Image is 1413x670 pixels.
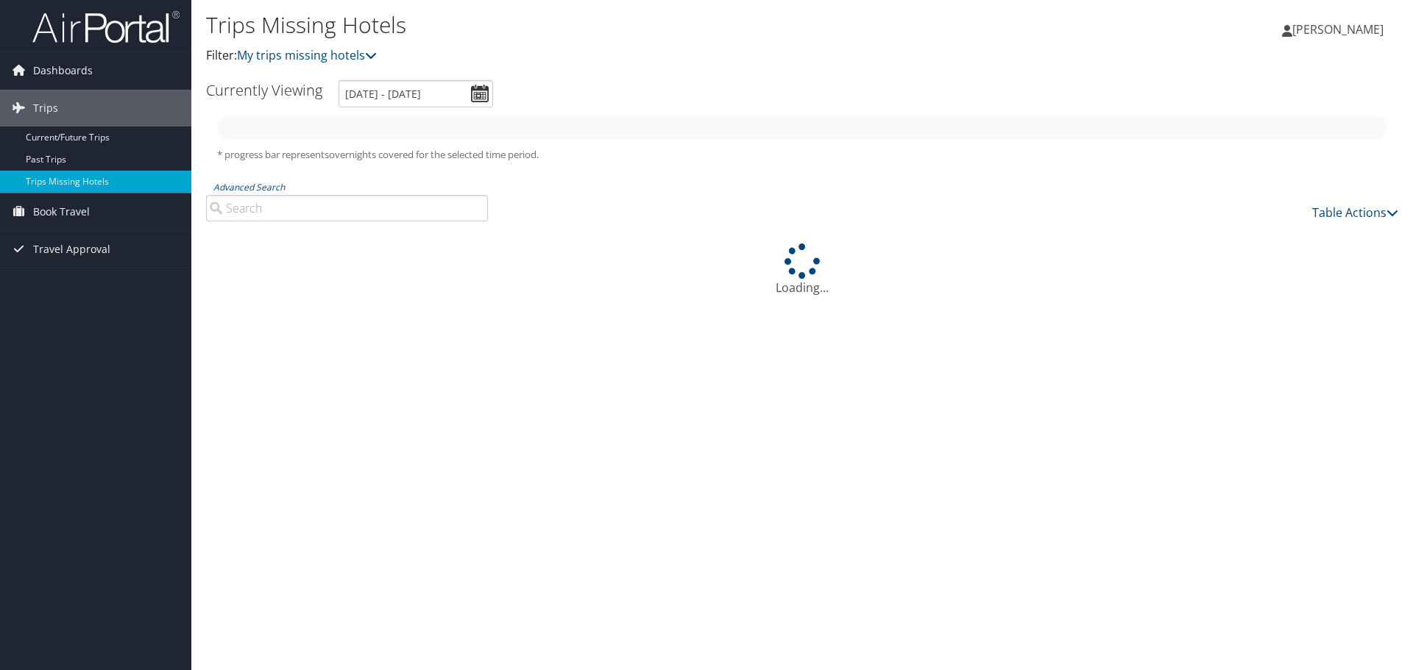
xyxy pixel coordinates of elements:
span: Book Travel [33,193,90,230]
input: Advanced Search [206,195,488,221]
a: Table Actions [1312,204,1398,221]
p: Filter: [206,46,1001,65]
span: Trips [33,90,58,126]
img: airportal-logo.png [32,10,180,44]
div: Loading... [206,243,1398,296]
input: [DATE] - [DATE] [339,80,493,107]
a: Advanced Search [213,181,285,193]
h3: Currently Viewing [206,80,322,100]
a: My trips missing hotels [237,47,377,63]
h1: Trips Missing Hotels [206,10,1001,40]
a: [PERSON_NAME] [1282,7,1398,51]
span: [PERSON_NAME] [1292,21,1384,38]
span: Travel Approval [33,231,110,268]
span: Dashboards [33,52,93,89]
h5: * progress bar represents overnights covered for the selected time period. [217,148,1387,162]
